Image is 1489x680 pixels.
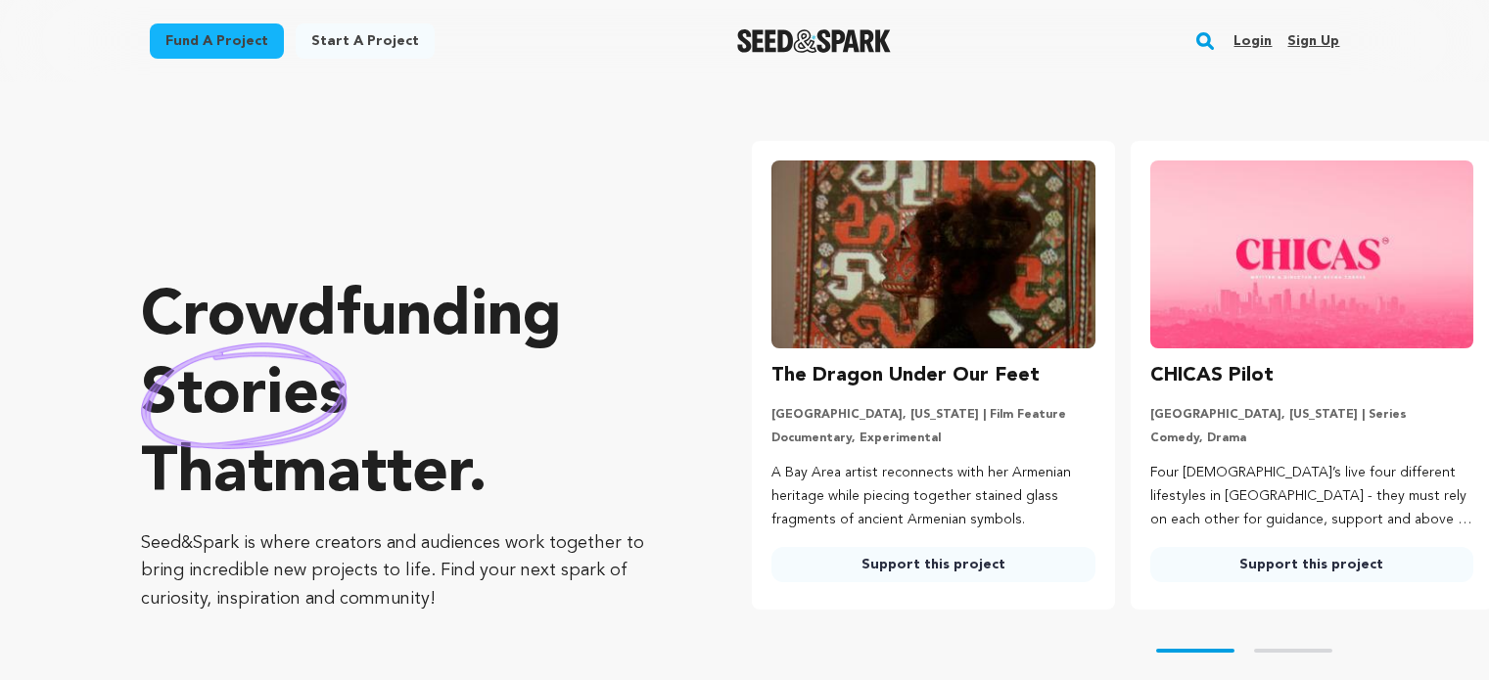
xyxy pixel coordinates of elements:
[273,443,468,506] span: matter
[771,360,1040,391] h3: The Dragon Under Our Feet
[141,342,348,449] img: hand sketched image
[771,431,1094,446] p: Documentary, Experimental
[771,462,1094,531] p: A Bay Area artist reconnects with her Armenian heritage while piecing together stained glass frag...
[1233,25,1272,57] a: Login
[737,29,891,53] a: Seed&Spark Homepage
[296,23,435,59] a: Start a project
[1150,407,1473,423] p: [GEOGRAPHIC_DATA], [US_STATE] | Series
[1150,160,1473,348] img: CHICAS Pilot image
[1150,431,1473,446] p: Comedy, Drama
[771,407,1094,423] p: [GEOGRAPHIC_DATA], [US_STATE] | Film Feature
[150,23,284,59] a: Fund a project
[1150,547,1473,582] a: Support this project
[1287,25,1339,57] a: Sign up
[771,160,1094,348] img: The Dragon Under Our Feet image
[141,279,674,514] p: Crowdfunding that .
[141,529,674,613] p: Seed&Spark is where creators and audiences work together to bring incredible new projects to life...
[1150,360,1274,391] h3: CHICAS Pilot
[771,547,1094,582] a: Support this project
[1150,462,1473,531] p: Four [DEMOGRAPHIC_DATA]’s live four different lifestyles in [GEOGRAPHIC_DATA] - they must rely on...
[737,29,891,53] img: Seed&Spark Logo Dark Mode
